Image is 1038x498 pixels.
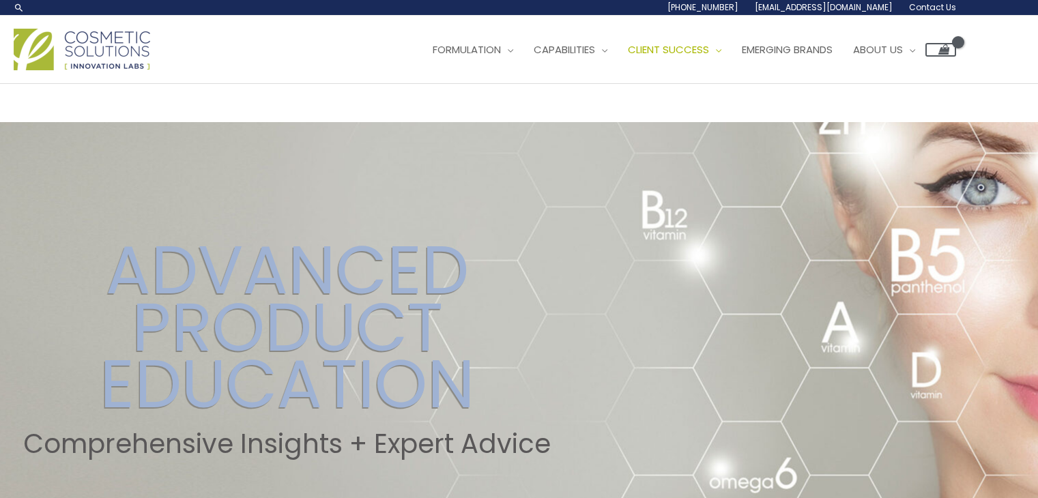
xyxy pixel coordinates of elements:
a: About Us [843,29,925,70]
a: Capabilities [523,29,618,70]
h2: Comprehensive Insights + Expert Advice [23,428,551,460]
a: Emerging Brands [732,29,843,70]
img: Cosmetic Solutions Logo [14,29,150,70]
span: Capabilities [534,42,595,57]
a: Client Success [618,29,732,70]
a: Formulation [422,29,523,70]
span: Client Success [628,42,709,57]
span: Emerging Brands [742,42,833,57]
a: View Shopping Cart, empty [925,43,956,57]
span: [PHONE_NUMBER] [667,1,738,13]
nav: Site Navigation [412,29,956,70]
h2: ADVANCED PRODUCT EDUCATION [23,241,551,412]
span: Contact Us [909,1,956,13]
a: Search icon link [14,2,25,13]
span: [EMAIL_ADDRESS][DOMAIN_NAME] [755,1,893,13]
span: Formulation [433,42,501,57]
span: About Us [853,42,903,57]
